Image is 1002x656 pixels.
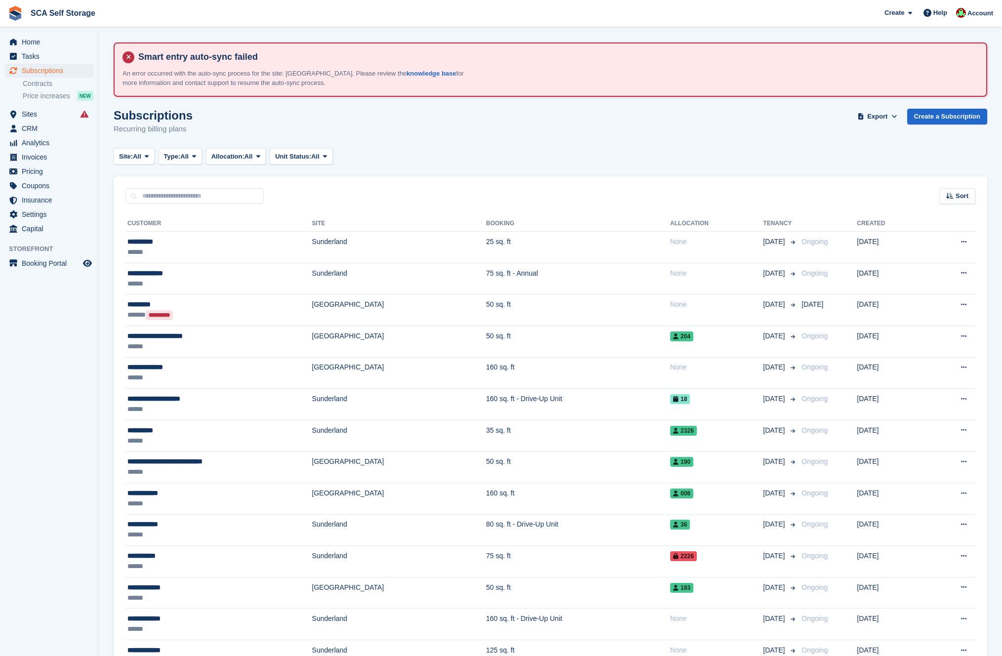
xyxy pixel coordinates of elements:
[802,269,828,277] span: Ongoing
[22,207,81,221] span: Settings
[312,451,486,483] td: [GEOGRAPHIC_DATA]
[486,514,670,546] td: 80 sq. ft - Drive-Up Unit
[270,148,332,164] button: Unit Status: All
[486,216,670,232] th: Booking
[80,110,88,118] i: Smart entry sync failures have occurred
[857,357,925,389] td: [DATE]
[312,232,486,263] td: Sunderland
[22,222,81,236] span: Capital
[802,332,828,340] span: Ongoing
[802,615,828,622] span: Ongoing
[312,216,486,232] th: Site
[670,299,763,310] div: None
[802,238,828,246] span: Ongoing
[5,136,93,150] a: menu
[670,520,690,530] span: 36
[5,179,93,193] a: menu
[22,49,81,63] span: Tasks
[802,552,828,560] span: Ongoing
[763,456,787,467] span: [DATE]
[22,256,81,270] span: Booking Portal
[802,646,828,654] span: Ongoing
[312,357,486,389] td: [GEOGRAPHIC_DATA]
[8,6,23,21] img: stora-icon-8386f47178a22dfd0bd8f6a31ec36ba5ce8667c1dd55bd0f319d3a0aa187defe.svg
[134,51,978,63] h4: Smart entry auto-sync failed
[857,546,925,577] td: [DATE]
[763,237,787,247] span: [DATE]
[486,326,670,357] td: 50 sq. ft
[802,363,828,371] span: Ongoing
[5,150,93,164] a: menu
[967,8,993,18] span: Account
[857,514,925,546] td: [DATE]
[22,164,81,178] span: Pricing
[763,216,798,232] th: Tenancy
[486,546,670,577] td: 75 sq. ft
[763,299,787,310] span: [DATE]
[857,216,925,232] th: Created
[312,294,486,326] td: [GEOGRAPHIC_DATA]
[670,614,763,624] div: None
[486,294,670,326] td: 50 sq. ft
[77,91,93,101] div: NEW
[857,483,925,514] td: [DATE]
[22,150,81,164] span: Invoices
[5,64,93,78] a: menu
[670,331,693,341] span: 204
[857,577,925,609] td: [DATE]
[670,268,763,279] div: None
[311,152,320,162] span: All
[670,489,693,498] span: 006
[114,109,193,122] h1: Subscriptions
[486,357,670,389] td: 160 sq. ft
[802,520,828,528] span: Ongoing
[5,256,93,270] a: menu
[857,232,925,263] td: [DATE]
[312,263,486,294] td: Sunderland
[802,489,828,497] span: Ongoing
[22,107,81,121] span: Sites
[27,5,99,21] a: SCA Self Storage
[670,645,763,656] div: None
[763,362,787,372] span: [DATE]
[22,35,81,49] span: Home
[486,451,670,483] td: 50 sq. ft
[9,244,98,254] span: Storefront
[119,152,133,162] span: Site:
[486,577,670,609] td: 50 sq. ft
[312,546,486,577] td: Sunderland
[670,394,690,404] span: 18
[312,326,486,357] td: [GEOGRAPHIC_DATA]
[857,609,925,640] td: [DATE]
[670,583,693,593] span: 183
[802,583,828,591] span: Ongoing
[670,216,763,232] th: Allocation
[5,35,93,49] a: menu
[5,122,93,135] a: menu
[81,257,93,269] a: Preview store
[5,164,93,178] a: menu
[312,514,486,546] td: Sunderland
[486,389,670,420] td: 160 sq. ft - Drive-Up Unit
[933,8,947,18] span: Help
[956,8,966,18] img: Dale Chapman
[857,451,925,483] td: [DATE]
[802,457,828,465] span: Ongoing
[159,148,202,164] button: Type: All
[164,152,181,162] span: Type:
[486,420,670,451] td: 35 sq. ft
[763,331,787,341] span: [DATE]
[884,8,904,18] span: Create
[857,389,925,420] td: [DATE]
[763,519,787,530] span: [DATE]
[867,112,887,122] span: Export
[22,193,81,207] span: Insurance
[122,69,468,88] p: An error occurred with the auto-sync process for the site: [GEOGRAPHIC_DATA]. Please review the f...
[486,483,670,514] td: 160 sq. ft
[763,551,787,561] span: [DATE]
[486,232,670,263] td: 25 sq. ft
[180,152,189,162] span: All
[802,426,828,434] span: Ongoing
[114,123,193,135] p: Recurring billing plans
[5,49,93,63] a: menu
